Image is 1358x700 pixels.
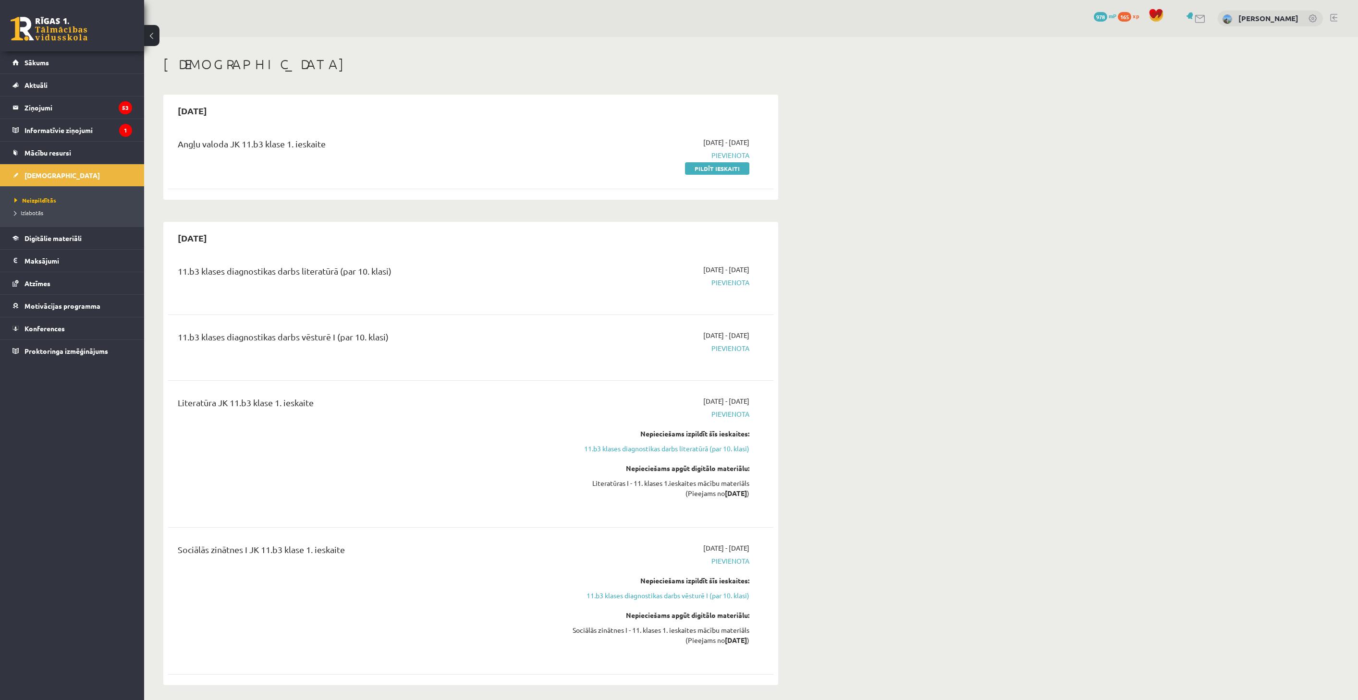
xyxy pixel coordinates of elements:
a: Proktoringa izmēģinājums [12,340,132,362]
i: 1 [119,124,132,137]
div: Angļu valoda JK 11.b3 klase 1. ieskaite [178,137,554,155]
div: Nepieciešams apgūt digitālo materiālu: [568,610,749,620]
a: Motivācijas programma [12,295,132,317]
div: Nepieciešams izpildīt šīs ieskaites: [568,429,749,439]
a: Aktuāli [12,74,132,96]
span: [DEMOGRAPHIC_DATA] [24,171,100,180]
span: Atzīmes [24,279,50,288]
a: Pildīt ieskaiti [685,162,749,175]
span: [DATE] - [DATE] [703,543,749,553]
a: [PERSON_NAME] [1238,13,1298,23]
span: Aktuāli [24,81,48,89]
span: Mācību resursi [24,148,71,157]
a: Informatīvie ziņojumi1 [12,119,132,141]
span: Pievienota [568,409,749,419]
a: Izlabotās [14,208,135,217]
i: 53 [119,101,132,114]
strong: [DATE] [725,636,747,644]
div: Sociālās zinātnes I - 11. klases 1. ieskaites mācību materiāls (Pieejams no ) [568,625,749,645]
span: Motivācijas programma [24,302,100,310]
legend: Ziņojumi [24,97,132,119]
span: mP [1109,12,1116,20]
h1: [DEMOGRAPHIC_DATA] [163,56,778,72]
a: 165 xp [1118,12,1144,20]
a: Maksājumi [12,250,132,272]
a: Neizpildītās [14,196,135,205]
div: Sociālās zinātnes I JK 11.b3 klase 1. ieskaite [178,543,554,561]
a: Digitālie materiāli [12,227,132,249]
img: Rūdolfs Priede [1223,14,1232,24]
legend: Maksājumi [24,250,132,272]
a: Rīgas 1. Tālmācības vidusskola [11,17,87,41]
div: Literatūra JK 11.b3 klase 1. ieskaite [178,396,554,414]
span: Digitālie materiāli [24,234,82,242]
span: Sākums [24,58,49,67]
span: [DATE] - [DATE] [703,330,749,340]
a: 11.b3 klases diagnostikas darbs literatūrā (par 10. klasi) [568,444,749,454]
a: 978 mP [1094,12,1116,20]
div: 11.b3 klases diagnostikas darbs vēsturē I (par 10. klasi) [178,330,554,348]
span: [DATE] - [DATE] [703,396,749,406]
strong: [DATE] [725,489,747,497]
a: Konferences [12,317,132,339]
a: [DEMOGRAPHIC_DATA] [12,164,132,186]
h2: [DATE] [168,227,217,249]
div: Nepieciešams apgūt digitālo materiālu: [568,463,749,473]
span: xp [1133,12,1139,20]
div: Nepieciešams izpildīt šīs ieskaites: [568,576,749,586]
span: Pievienota [568,278,749,288]
a: Atzīmes [12,272,132,294]
span: [DATE] - [DATE] [703,265,749,275]
div: 11.b3 klases diagnostikas darbs literatūrā (par 10. klasi) [178,265,554,282]
span: 978 [1094,12,1107,22]
a: Ziņojumi53 [12,97,132,119]
span: Neizpildītās [14,196,56,204]
span: 165 [1118,12,1131,22]
span: Pievienota [568,343,749,353]
span: [DATE] - [DATE] [703,137,749,147]
legend: Informatīvie ziņojumi [24,119,132,141]
h2: [DATE] [168,99,217,122]
div: Literatūras I - 11. klases 1.ieskaites mācību materiāls (Pieejams no ) [568,478,749,498]
span: Konferences [24,324,65,333]
span: Pievienota [568,150,749,160]
span: Pievienota [568,556,749,566]
span: Izlabotās [14,209,43,217]
a: 11.b3 klases diagnostikas darbs vēsturē I (par 10. klasi) [568,591,749,601]
a: Sākums [12,51,132,73]
a: Mācību resursi [12,142,132,164]
span: Proktoringa izmēģinājums [24,347,108,355]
